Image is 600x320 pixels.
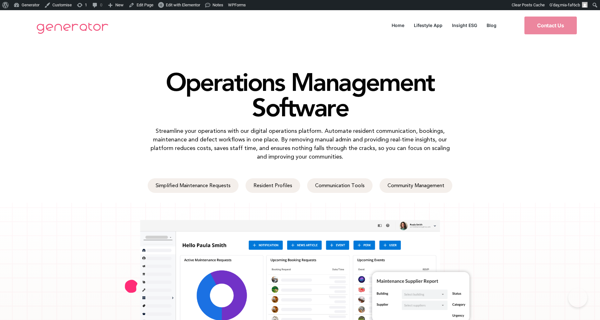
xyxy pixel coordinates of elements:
[524,17,577,34] a: Contact Us
[447,21,482,30] a: Insight ESG
[148,178,239,193] a: Simplified Maintenance Requests
[119,69,481,120] h1: Operations Management Software
[482,21,501,30] a: Blog
[560,3,580,7] span: mia-faf6cb
[388,183,444,188] span: Community Management
[307,178,373,193] a: Communication Tools
[387,21,501,30] nav: Menu
[409,21,447,30] a: Lifestyle App
[380,178,452,193] a: Community Management
[315,183,365,188] span: Communication Tools
[537,23,564,28] span: Contact Us
[246,178,300,193] a: Resident Profiles
[568,288,587,307] iframe: Toggle Customer Support
[387,21,409,30] a: Home
[146,126,454,161] p: Streamline your operations with our digital operations platform. Automate resident communication,...
[166,3,200,7] span: Edit with Elementor
[253,183,292,188] span: Resident Profiles
[156,183,231,188] span: Simplified Maintenance Requests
